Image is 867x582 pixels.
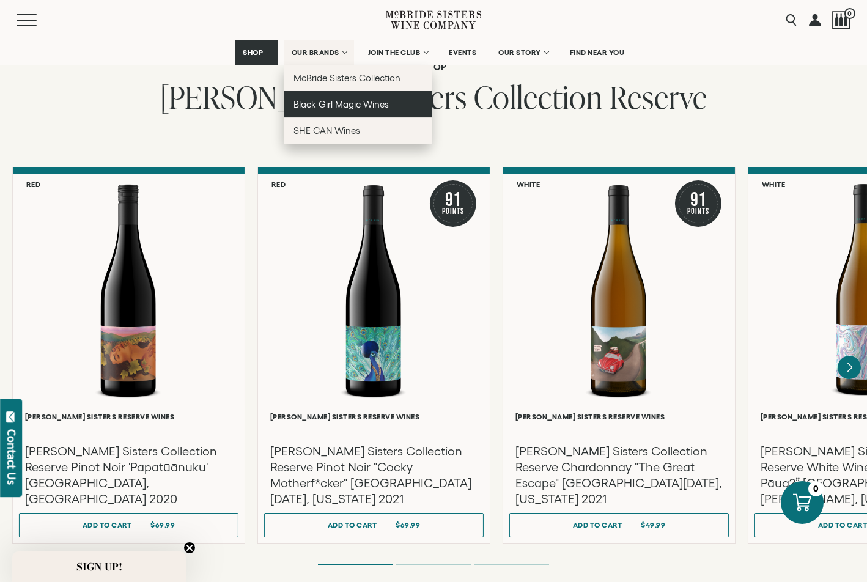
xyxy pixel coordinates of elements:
[498,48,541,57] span: OUR STORY
[243,48,264,57] span: SHOP
[562,40,633,65] a: FIND NEAR YOU
[509,513,729,537] button: Add to cart $49.99
[83,516,132,534] div: Add to cart
[318,564,393,565] li: Page dot 1
[12,167,245,543] a: Red McBride Sisters Collection Reserve Pinot Noir 'Papatūānuku' Central Otago, New Zealand [PERSO...
[396,564,471,565] li: Page dot 2
[150,521,175,529] span: $69.99
[235,40,278,65] a: SHOP
[570,48,625,57] span: FIND NEAR YOU
[517,180,540,188] h6: White
[257,167,490,543] a: Red 91 Points McBride Sisters Collection Reserve Pinot Noir "Cocky Motherf*cker" Santa Lucia High...
[441,40,484,65] a: EVENTS
[762,180,786,188] h6: White
[641,521,665,529] span: $49.99
[368,48,421,57] span: JOIN THE CLUB
[396,521,420,529] span: $69.99
[183,542,196,554] button: Close teaser
[284,117,432,144] a: SHE CAN Wines
[808,481,824,496] div: 0
[160,76,379,118] span: [PERSON_NAME]
[474,564,549,565] li: Page dot 3
[271,180,286,188] h6: Red
[12,551,186,582] div: SIGN UP!Close teaser
[25,413,232,421] h6: [PERSON_NAME] Sisters Reserve Wines
[270,413,478,421] h6: [PERSON_NAME] Sisters Reserve Wines
[76,559,122,574] span: SIGN UP!
[515,413,723,421] h6: [PERSON_NAME] Sisters Reserve Wines
[19,513,238,537] button: Add to cart $69.99
[328,516,377,534] div: Add to cart
[573,516,622,534] div: Add to cart
[515,443,723,507] h3: [PERSON_NAME] Sisters Collection Reserve Chardonnay "The Great Escape" [GEOGRAPHIC_DATA][DATE], [...
[270,443,478,507] h3: [PERSON_NAME] Sisters Collection Reserve Pinot Noir "Cocky Motherf*cker" [GEOGRAPHIC_DATA][DATE],...
[6,429,18,485] div: Contact Us
[284,91,432,117] a: Black Girl Magic Wines
[490,40,556,65] a: OUR STORY
[293,125,360,136] span: SHE CAN Wines
[284,40,354,65] a: OUR BRANDS
[610,76,707,118] span: Reserve
[293,99,389,109] span: Black Girl Magic Wines
[26,180,40,188] h6: Red
[474,76,603,118] span: Collection
[17,14,61,26] button: Mobile Menu Trigger
[844,8,855,19] span: 0
[449,48,476,57] span: EVENTS
[25,443,232,507] h3: [PERSON_NAME] Sisters Collection Reserve Pinot Noir 'Papatūānuku' [GEOGRAPHIC_DATA], [GEOGRAPHIC_...
[360,40,435,65] a: JOIN THE CLUB
[284,65,432,91] a: McBride Sisters Collection
[292,48,339,57] span: OUR BRANDS
[838,356,861,379] button: Next
[264,513,484,537] button: Add to cart $69.99
[503,167,736,543] a: White 91 Points McBride Sisters Collection Reserve Chardonnay "The Great Escape" Santa Lucia High...
[293,73,401,83] span: McBride Sisters Collection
